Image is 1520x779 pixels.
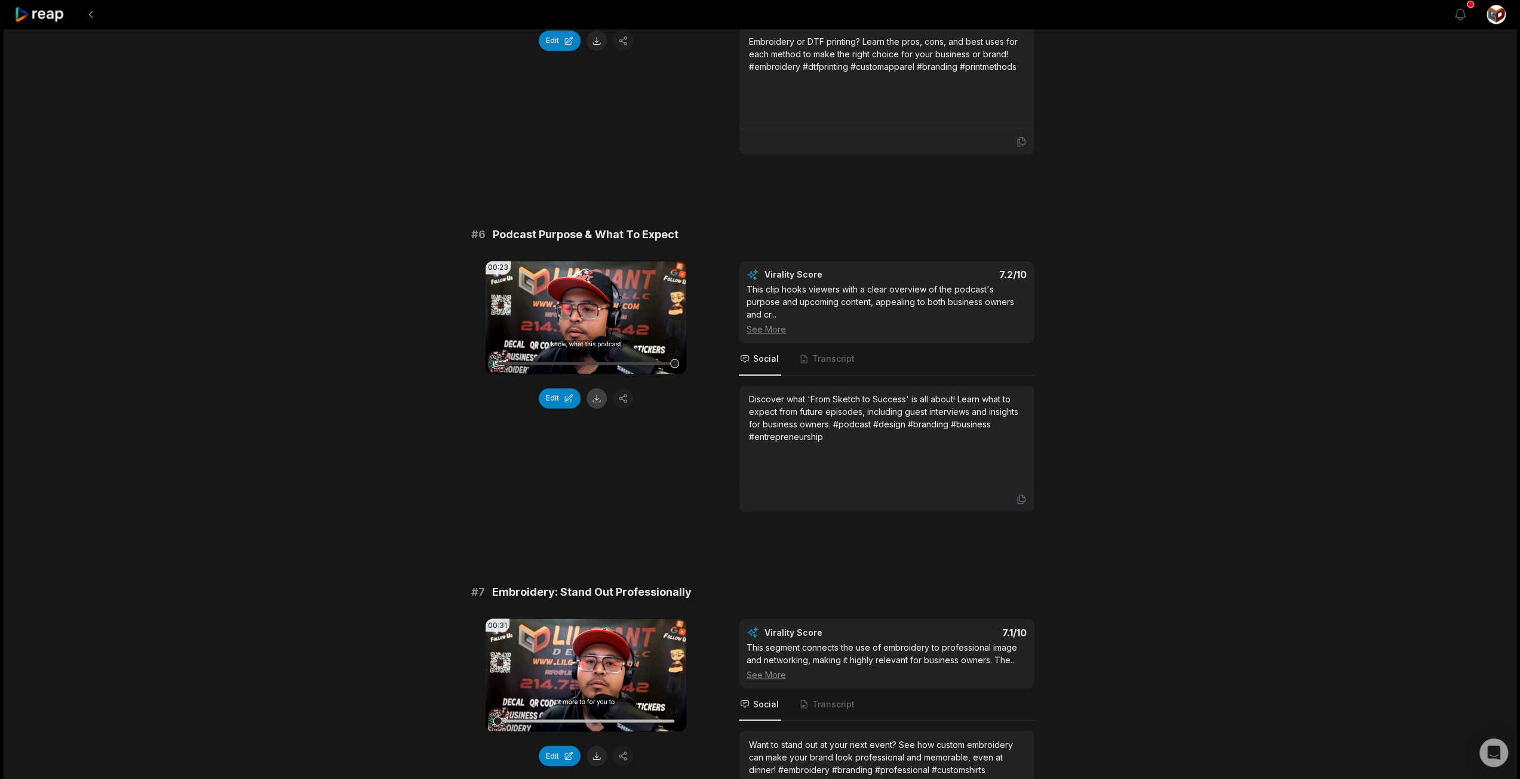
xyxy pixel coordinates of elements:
[539,388,581,408] button: Edit
[749,393,1024,443] div: Discover what 'From Sketch to Success' is all about! Learn what to expect from future episodes, i...
[749,35,1024,73] div: Embroidery or DTF printing? Learn the pros, cons, and best uses for each method to make the right...
[739,343,1034,375] nav: Tabs
[471,584,485,601] span: # 7
[539,30,581,51] button: Edit
[899,626,1027,638] div: 7.1 /10
[539,746,581,766] button: Edit
[812,698,855,710] span: Transcript
[471,226,486,243] span: # 6
[747,283,1027,335] div: This clip hooks viewers with a clear overview of the podcast's purpose and upcoming content, appe...
[492,584,692,601] span: Embroidery: Stand Out Professionally
[486,261,686,374] video: Your browser does not support mp4 format.
[753,353,779,365] span: Social
[812,353,855,365] span: Transcript
[753,698,779,710] span: Social
[747,323,1027,335] div: See More
[764,269,893,281] div: Virality Score
[486,618,686,731] video: Your browser does not support mp4 format.
[764,626,893,638] div: Virality Score
[747,641,1027,681] div: This segment connects the use of embroidery to professional image and networking, making it highl...
[739,688,1034,721] nav: Tabs
[493,226,678,243] span: Podcast Purpose & What To Expect
[899,269,1027,281] div: 7.2 /10
[747,668,1027,681] div: See More
[1479,738,1508,767] div: Open Intercom Messenger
